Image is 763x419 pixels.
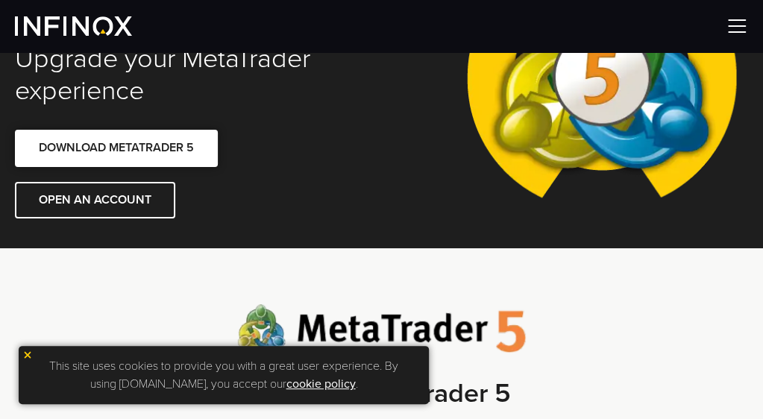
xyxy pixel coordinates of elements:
[355,377,511,409] strong: MetaTrader 5
[237,304,526,353] img: Meta Trader 5 logo
[26,353,421,397] p: This site uses cookies to provide you with a great user experience. By using [DOMAIN_NAME], you a...
[15,130,218,166] a: DOWNLOAD METATRADER 5
[15,182,175,218] a: OPEN AN ACCOUNT
[15,42,367,108] h2: Upgrade your MetaTrader experience
[22,350,33,360] img: yellow close icon
[286,377,356,391] a: cookie policy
